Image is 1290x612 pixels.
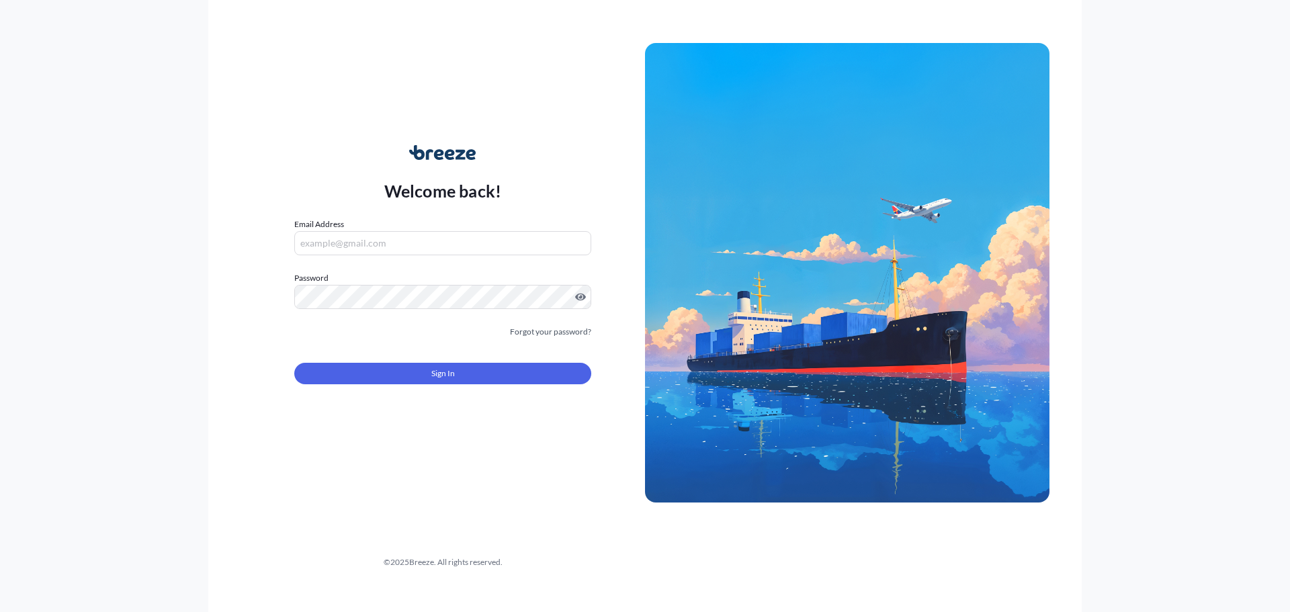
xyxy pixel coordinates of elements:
button: Sign In [294,363,591,384]
button: Show password [575,292,586,302]
a: Forgot your password? [510,325,591,339]
img: Ship illustration [645,43,1049,502]
div: © 2025 Breeze. All rights reserved. [241,556,645,569]
label: Password [294,271,591,285]
span: Sign In [431,367,455,380]
input: example@gmail.com [294,231,591,255]
label: Email Address [294,218,344,231]
p: Welcome back! [384,180,502,202]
